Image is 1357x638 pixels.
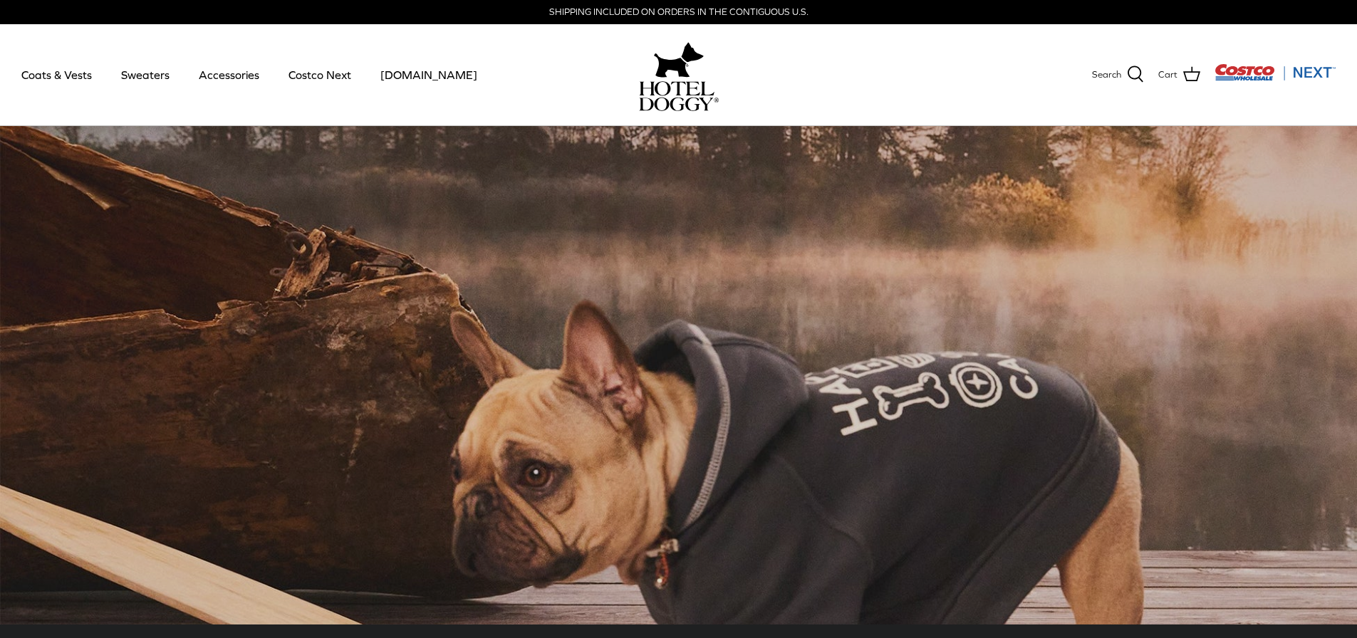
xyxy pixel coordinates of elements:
a: Coats & Vests [9,51,105,99]
span: Cart [1158,68,1177,83]
span: Search [1092,68,1121,83]
a: Search [1092,66,1144,84]
a: Costco Next [276,51,364,99]
a: Accessories [186,51,272,99]
a: Sweaters [108,51,182,99]
img: hoteldoggycom [639,81,719,111]
img: Costco Next [1215,63,1336,81]
img: hoteldoggy.com [654,38,704,81]
a: Cart [1158,66,1200,84]
a: hoteldoggy.com hoteldoggycom [639,38,719,111]
a: Visit Costco Next [1215,73,1336,83]
a: [DOMAIN_NAME] [368,51,490,99]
